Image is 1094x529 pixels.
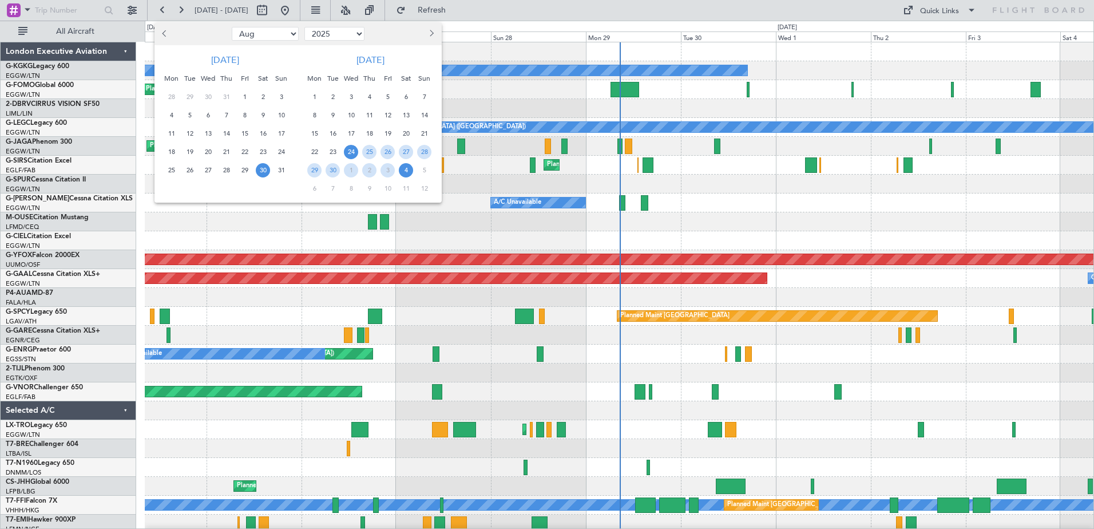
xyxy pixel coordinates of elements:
div: 25-9-2025 [360,143,379,161]
span: 30 [201,90,215,104]
div: 5-10-2025 [415,161,434,179]
div: 16-8-2025 [254,124,272,143]
div: 19-8-2025 [181,143,199,161]
div: 22-8-2025 [236,143,254,161]
select: Select year [304,27,364,41]
div: 11-10-2025 [397,179,415,198]
span: 10 [274,108,288,123]
span: 14 [219,127,233,141]
span: 12 [417,181,431,196]
div: 21-9-2025 [415,124,434,143]
span: 1 [237,90,252,104]
div: 29-8-2025 [236,161,254,179]
span: 10 [344,108,358,123]
span: 23 [256,145,270,159]
div: 2-9-2025 [324,88,342,106]
span: 20 [399,127,413,141]
div: 4-8-2025 [162,106,181,124]
span: 28 [417,145,431,159]
span: 20 [201,145,215,159]
div: 27-9-2025 [397,143,415,161]
span: 5 [417,163,431,177]
select: Select month [232,27,299,41]
div: 8-9-2025 [306,106,324,124]
span: 15 [237,127,252,141]
div: 15-8-2025 [236,124,254,143]
div: 31-7-2025 [217,88,236,106]
span: 12 [183,127,197,141]
div: 25-8-2025 [162,161,181,179]
span: 9 [326,108,340,123]
div: 18-8-2025 [162,143,181,161]
div: 3-9-2025 [342,88,360,106]
div: 27-8-2025 [199,161,217,179]
div: 17-8-2025 [272,124,291,143]
div: 12-8-2025 [181,124,199,143]
div: 3-8-2025 [272,88,291,106]
div: 14-8-2025 [217,124,236,143]
span: 26 [380,145,395,159]
span: 2 [326,90,340,104]
div: 24-8-2025 [272,143,291,161]
div: 14-9-2025 [415,106,434,124]
div: 4-10-2025 [397,161,415,179]
span: 16 [256,127,270,141]
span: 31 [274,163,288,177]
div: 11-9-2025 [360,106,379,124]
div: 10-10-2025 [379,179,397,198]
span: 25 [362,145,376,159]
div: Wed [199,69,217,88]
div: 30-7-2025 [199,88,217,106]
div: 29-9-2025 [306,161,324,179]
div: 20-8-2025 [199,143,217,161]
div: 7-10-2025 [324,179,342,198]
span: 9 [256,108,270,123]
div: 26-8-2025 [181,161,199,179]
span: 24 [274,145,288,159]
div: Wed [342,69,360,88]
div: Sun [272,69,291,88]
span: 26 [183,163,197,177]
span: 29 [237,163,252,177]
span: 5 [183,108,197,123]
div: 8-10-2025 [342,179,360,198]
span: 7 [219,108,233,123]
span: 2 [256,90,270,104]
span: 27 [399,145,413,159]
span: 28 [164,90,179,104]
div: 30-9-2025 [324,161,342,179]
div: 18-9-2025 [360,124,379,143]
span: 8 [237,108,252,123]
button: Next month [425,25,437,43]
div: Fri [379,69,397,88]
span: 11 [362,108,376,123]
div: 12-9-2025 [379,106,397,124]
span: 1 [344,163,358,177]
span: 30 [256,163,270,177]
span: 5 [380,90,395,104]
button: Previous month [159,25,172,43]
span: 22 [307,145,322,159]
div: 4-9-2025 [360,88,379,106]
div: Sat [397,69,415,88]
div: 26-9-2025 [379,143,397,161]
span: 13 [399,108,413,123]
div: 23-8-2025 [254,143,272,161]
span: 3 [344,90,358,104]
div: 5-9-2025 [379,88,397,106]
div: 3-10-2025 [379,161,397,179]
span: 28 [219,163,233,177]
span: 27 [201,163,215,177]
span: 16 [326,127,340,141]
span: 13 [201,127,215,141]
div: 16-9-2025 [324,124,342,143]
div: 21-8-2025 [217,143,236,161]
div: 24-9-2025 [342,143,360,161]
div: 19-9-2025 [379,124,397,143]
div: 30-8-2025 [254,161,272,179]
span: 15 [307,127,322,141]
div: 1-10-2025 [342,161,360,179]
div: 6-9-2025 [397,88,415,106]
div: 13-9-2025 [397,106,415,124]
div: 6-10-2025 [306,179,324,198]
